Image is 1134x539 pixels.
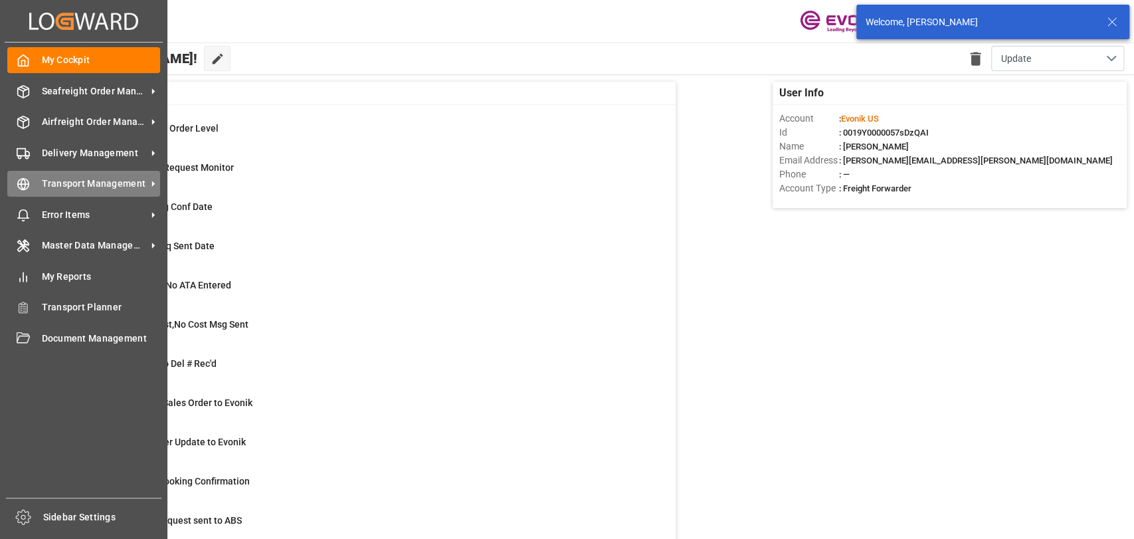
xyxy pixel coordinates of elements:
[68,239,659,267] a: 5ABS: No Bkg Req Sent DateShipment
[841,114,879,124] span: Evonik US
[839,156,1113,165] span: : [PERSON_NAME][EMAIL_ADDRESS][PERSON_NAME][DOMAIN_NAME]
[839,142,909,152] span: : [PERSON_NAME]
[68,318,659,346] a: 16ETD>3 Days Past,No Cost Msg SentShipment
[1001,52,1031,66] span: Update
[779,167,839,181] span: Phone
[68,435,659,463] a: 0Error Sales Order Update to EvonikShipment
[779,85,824,101] span: User Info
[42,270,161,284] span: My Reports
[101,515,242,526] span: Pending Bkg Request sent to ABS
[779,181,839,195] span: Account Type
[68,122,659,150] a: 0MOT Missing at Order LevelSales Order-IVPO
[839,114,879,124] span: :
[800,10,886,33] img: Evonik-brand-mark-Deep-Purple-RGB.jpeg_1700498283.jpeg
[101,437,246,447] span: Error Sales Order Update to Evonik
[68,200,659,228] a: 18ABS: No Init Bkg Conf DateShipment
[68,357,659,385] a: 3ETD < 3 Days,No Del # Rec'dShipment
[68,475,659,502] a: 32ABS: Missing Booking ConfirmationShipment
[839,128,929,138] span: : 0019Y0000057sDzQAI
[68,161,659,189] a: 0Scorecard Bkg Request MonitorShipment
[7,325,160,351] a: Document Management
[779,154,839,167] span: Email Address
[42,146,147,160] span: Delivery Management
[42,208,147,222] span: Error Items
[991,46,1124,71] button: open menu
[839,183,911,193] span: : Freight Forwarder
[101,397,252,408] span: Error on Initial Sales Order to Evonik
[779,112,839,126] span: Account
[839,169,850,179] span: : —
[7,263,160,289] a: My Reports
[42,115,147,129] span: Airfreight Order Management
[42,53,161,67] span: My Cockpit
[42,332,161,346] span: Document Management
[68,396,659,424] a: 0Error on Initial Sales Order to EvonikShipment
[42,84,147,98] span: Seafreight Order Management
[42,239,147,253] span: Master Data Management
[68,278,659,306] a: 4ETA > 10 Days , No ATA EnteredShipment
[42,300,161,314] span: Transport Planner
[101,319,248,330] span: ETD>3 Days Past,No Cost Msg Sent
[7,294,160,320] a: Transport Planner
[779,126,839,140] span: Id
[101,162,234,173] span: Scorecard Bkg Request Monitor
[101,476,250,486] span: ABS: Missing Booking Confirmation
[42,177,147,191] span: Transport Management
[43,510,162,524] span: Sidebar Settings
[7,47,160,73] a: My Cockpit
[866,15,1094,29] div: Welcome, [PERSON_NAME]
[779,140,839,154] span: Name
